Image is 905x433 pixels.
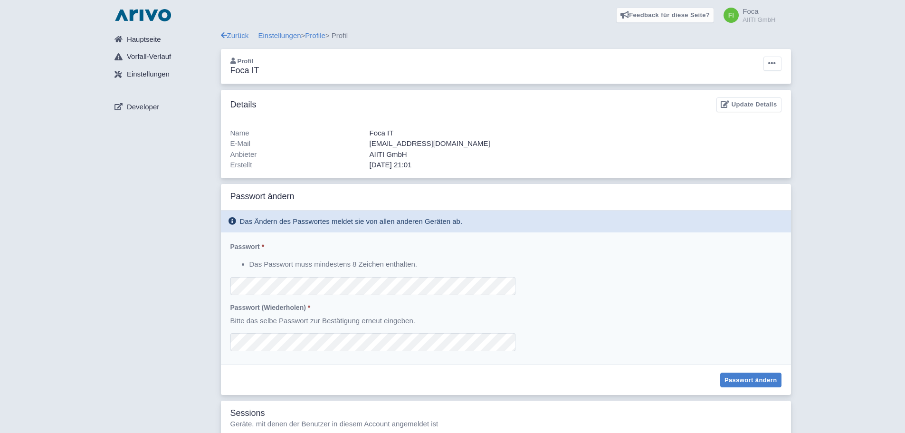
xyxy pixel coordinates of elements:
[367,149,692,160] div: AIITI GmbH
[230,66,259,76] h3: Foca IT
[718,8,775,23] a: Foca AIITI GmbH
[127,102,159,113] span: Developer
[230,316,515,327] p: Bitte das selbe Passwort zur Bestätigung erneut eingeben.
[230,242,515,252] label: Passwort
[230,192,295,202] h3: Passwort ändern
[743,7,758,15] span: Foca
[230,100,257,110] h3: Details
[367,128,692,139] div: Foca IT
[221,211,791,233] div: Das Ändern des Passwortes meldet sie von allen anderen Geräten ab.
[230,303,515,313] label: Passwort (wiederholen)
[221,30,791,41] div: > > Profil
[230,408,438,419] h3: Sessions
[230,419,438,430] p: Geräte, mit denen der Benutzer in diesem Account angemeldet ist
[258,31,301,39] a: Einstellungen
[228,128,367,139] div: Name
[221,31,249,39] a: Zurück
[107,66,221,84] a: Einstellungen
[127,51,171,62] span: Vorfall-Verlauf
[616,8,714,23] a: Feedback für diese Seite?
[367,160,692,171] div: [DATE] 21:01
[107,48,221,66] a: Vorfall-Verlauf
[107,30,221,48] a: Hauptseite
[228,160,367,171] div: Erstellt
[127,34,161,45] span: Hauptseite
[127,69,170,80] span: Einstellungen
[228,149,367,160] div: Anbieter
[743,17,775,23] small: AIITI GmbH
[107,98,221,116] a: Developer
[113,8,173,23] img: logo
[249,259,515,270] li: Das Passwort muss mindestens 8 Zeichen enthalten.
[367,138,692,149] div: [EMAIL_ADDRESS][DOMAIN_NAME]
[305,31,325,39] a: Profile
[238,58,254,65] span: Profil
[720,373,781,387] button: Passwort ändern
[716,97,781,112] a: Update Details
[228,138,367,149] div: E-Mail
